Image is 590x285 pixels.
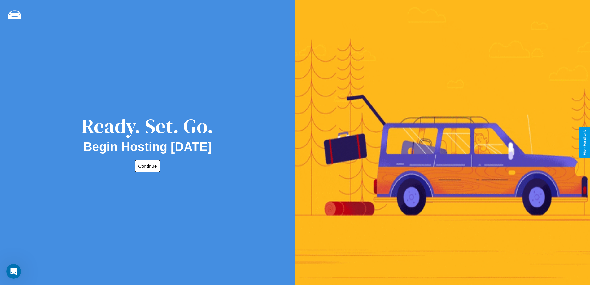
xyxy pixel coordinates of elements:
[583,130,587,155] div: Give Feedback
[83,140,212,154] h2: Begin Hosting [DATE]
[135,160,160,172] button: Continue
[81,112,213,140] div: Ready. Set. Go.
[6,264,21,279] iframe: Intercom live chat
